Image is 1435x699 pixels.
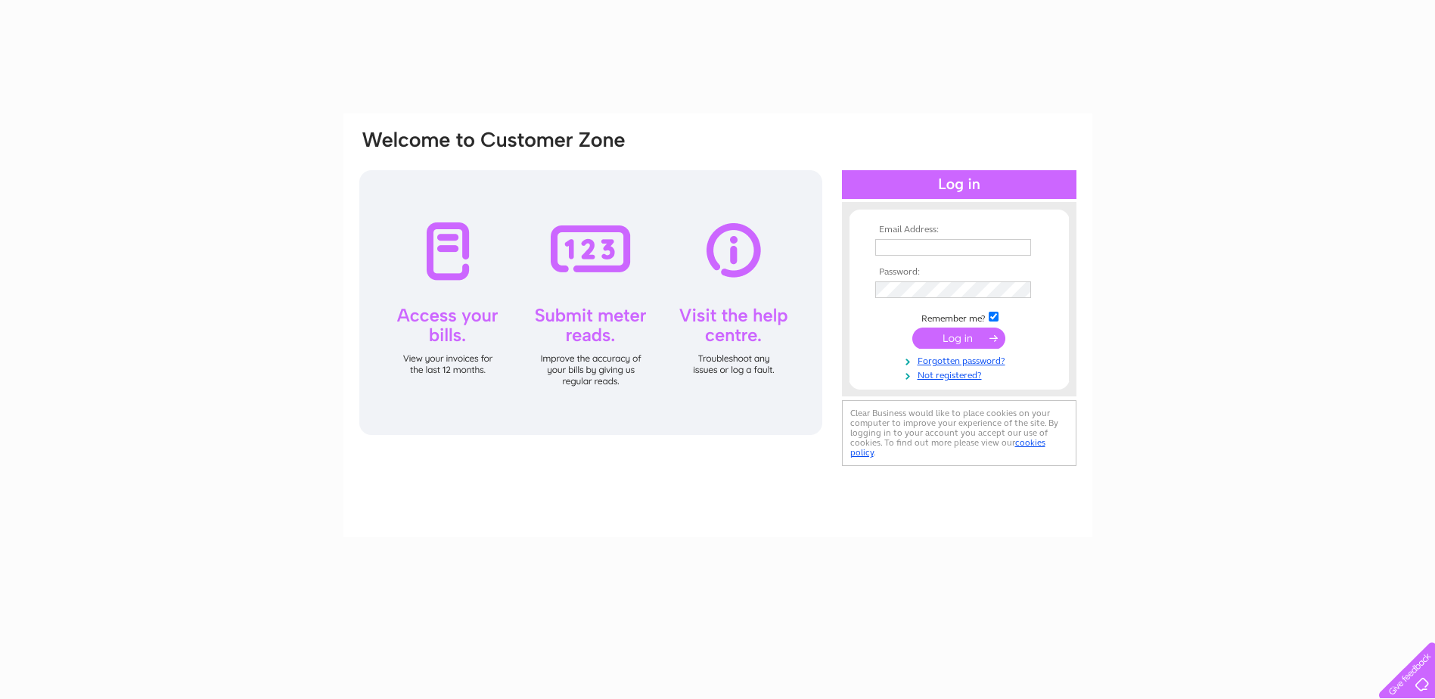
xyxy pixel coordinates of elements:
[850,437,1045,458] a: cookies policy
[875,353,1047,367] a: Forgotten password?
[871,267,1047,278] th: Password:
[871,225,1047,235] th: Email Address:
[871,309,1047,325] td: Remember me?
[912,328,1005,349] input: Submit
[875,367,1047,381] a: Not registered?
[842,400,1076,466] div: Clear Business would like to place cookies on your computer to improve your experience of the sit...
